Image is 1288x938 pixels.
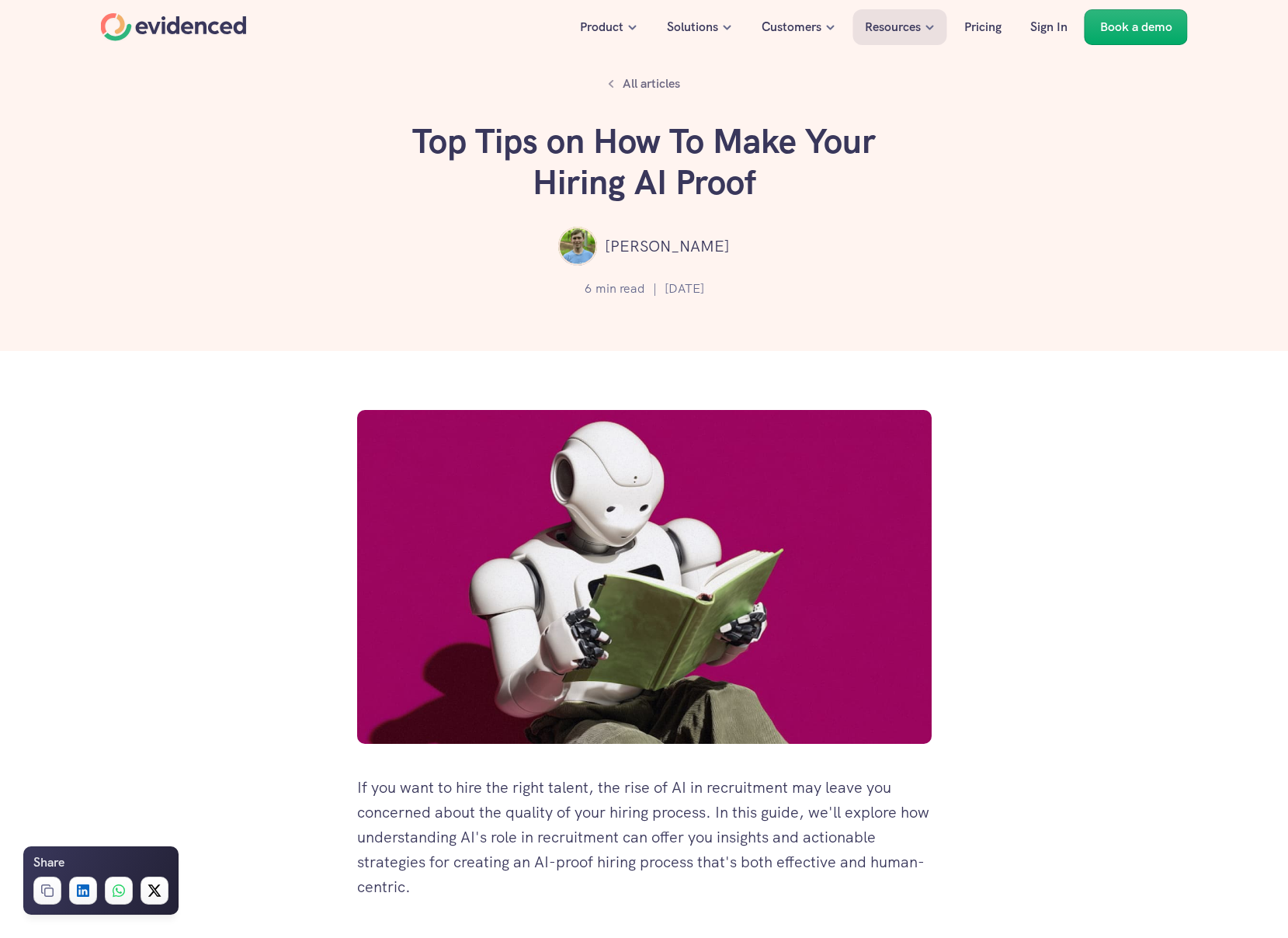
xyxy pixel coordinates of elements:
p: If you want to hire the right talent, the rise of AI in recruitment may leave you concerned about... [357,775,932,899]
p: min read [595,279,645,299]
p: All articles [623,74,680,94]
p: Sign In [1030,17,1068,37]
p: 6 [585,279,592,299]
img: "" [558,227,597,266]
a: Book a demo [1085,9,1188,45]
p: [DATE] [665,279,704,299]
p: Customers [762,17,821,37]
p: [PERSON_NAME] [605,234,730,259]
p: Resources [865,17,921,37]
a: Sign In [1019,9,1079,45]
h6: Share [33,853,64,873]
img: A white robot reading a green book against a plain pink background [357,410,932,744]
a: Home [101,13,247,41]
p: Book a demo [1100,17,1172,37]
a: All articles [599,70,689,98]
p: Pricing [964,17,1002,37]
p: Product [580,17,623,37]
h1: Top Tips on How To Make Your Hiring AI Proof [411,121,877,203]
a: Pricing [953,9,1013,45]
p: Solutions [667,17,718,37]
p: | [653,279,657,299]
